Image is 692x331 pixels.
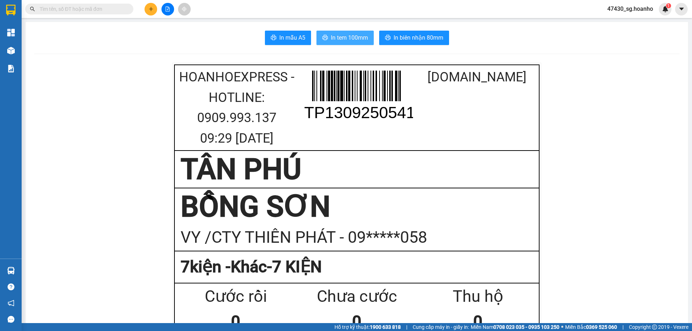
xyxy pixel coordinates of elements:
div: TÂN PHÚ [181,151,533,187]
span: message [8,316,14,323]
span: aim [182,6,187,12]
img: icon-new-feature [662,6,669,12]
div: Chưa cước [296,284,417,309]
button: printerIn tem 100mm [316,31,374,45]
span: In biên nhận 80mm [394,33,443,42]
span: Miền Nam [471,323,559,331]
span: search [30,6,35,12]
span: notification [8,300,14,307]
img: dashboard-icon [7,29,15,36]
button: printerIn mẫu A5 [265,31,311,45]
span: file-add [165,6,170,12]
span: | [622,323,624,331]
div: VY /CTY THIÊN PHÁT - 09*****058 [181,225,533,250]
span: plus [148,6,154,12]
img: logo-vxr [6,5,15,15]
span: copyright [652,325,657,330]
img: warehouse-icon [7,267,15,274]
button: file-add [161,3,174,15]
input: Tìm tên, số ĐT hoặc mã đơn [40,5,125,13]
span: ⚪️ [561,326,563,328]
button: plus [145,3,157,15]
strong: 0369 525 060 [586,324,617,330]
span: Miền Bắc [565,323,617,331]
span: printer [322,35,328,41]
img: warehouse-icon [7,47,15,54]
text: TP1309250541 [304,103,415,122]
span: question-circle [8,283,14,290]
div: HoaNhoExpress - Hotline: 0909.993.137 09:29 [DATE] [177,67,297,148]
div: Thu hộ [417,284,538,309]
span: | [406,323,407,331]
button: caret-down [675,3,688,15]
span: 1 [667,3,670,8]
strong: 0708 023 035 - 0935 103 250 [493,324,559,330]
sup: 1 [666,3,671,8]
span: printer [385,35,391,41]
div: 7 kiện - Khác-7 KIỆN [181,254,533,280]
span: Hỗ trợ kỹ thuật: [334,323,401,331]
div: [DOMAIN_NAME] [417,67,537,88]
button: aim [178,3,191,15]
div: BỒNG SƠN [181,189,533,225]
button: printerIn biên nhận 80mm [379,31,449,45]
strong: 1900 633 818 [370,324,401,330]
span: Cung cấp máy in - giấy in: [413,323,469,331]
span: caret-down [678,6,685,12]
span: printer [271,35,276,41]
div: Cước rồi [175,284,296,309]
img: solution-icon [7,65,15,72]
span: In mẫu A5 [279,33,305,42]
span: In tem 100mm [331,33,368,42]
span: 47430_sg.hoanho [602,4,659,13]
